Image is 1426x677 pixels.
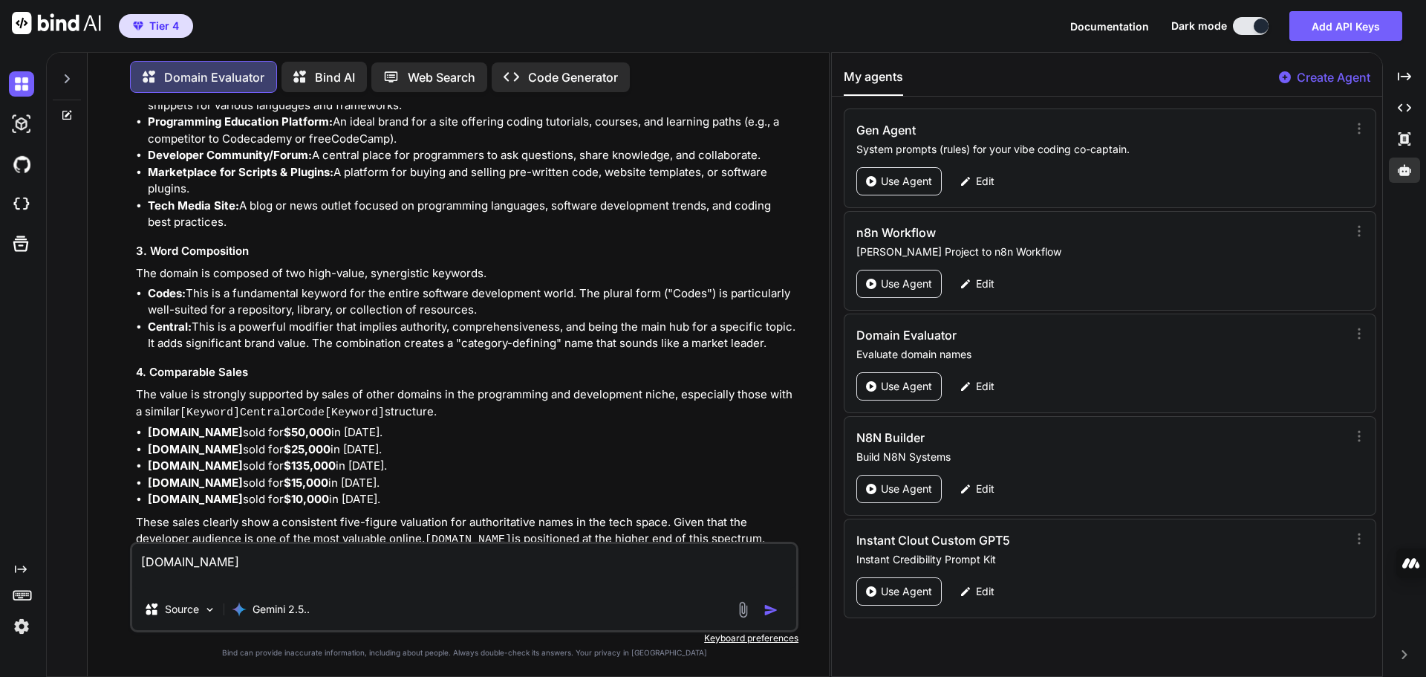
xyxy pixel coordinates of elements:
span: Tier 4 [149,19,179,33]
li: This is a powerful modifier that implies authority, comprehensiveness, and being the main hub for... [148,319,795,352]
strong: $10,000 [284,492,329,506]
li: A platform for buying and selling pre-written code, website templates, or software plugins. [148,164,795,198]
p: The value is strongly supported by sales of other domains in the programming and development nich... [136,386,795,421]
strong: [DOMAIN_NAME] [148,442,243,456]
li: sold for in [DATE]. [148,458,795,475]
p: Web Search [408,68,475,86]
li: A central place for programmers to ask questions, share knowledge, and collaborate. [148,147,795,164]
p: [PERSON_NAME] Project to n8n Workflow [856,244,1341,259]
p: Keyboard preferences [130,632,798,644]
li: sold for in [DATE]. [148,424,795,441]
button: My agents [844,68,903,96]
img: settings [9,614,34,639]
strong: Tech Media Site: [148,198,239,213]
p: Use Agent [881,174,932,189]
li: An ideal brand for a site offering coding tutorials, courses, and learning paths (e.g., a competi... [148,114,795,147]
p: Use Agent [881,584,932,599]
strong: [DOMAIN_NAME] [148,425,243,439]
code: [DOMAIN_NAME] [425,534,512,546]
textarea: [DOMAIN_NAME] [132,544,796,589]
p: Evaluate domain names [856,347,1341,362]
p: Edit [976,482,994,496]
strong: $135,000 [284,459,336,473]
li: sold for in [DATE]. [148,475,795,492]
p: Instant Credibility Prompt Kit [856,552,1341,567]
strong: $50,000 [284,425,331,439]
p: These sales clearly show a consistent five-figure valuation for authoritative names in the tech s... [136,514,795,549]
strong: $15,000 [284,476,328,490]
p: Code Generator [528,68,618,86]
h3: Gen Agent [856,121,1196,139]
strong: Codes: [148,286,186,300]
code: [Keyword]Central [180,406,287,419]
img: githubDark [9,152,34,177]
img: Gemini 2.5 Pro [232,602,247,617]
li: sold for in [DATE]. [148,491,795,508]
li: This is a fundamental keyword for the entire software development world. The plural form ("Codes"... [148,285,795,319]
h3: Domain Evaluator [856,326,1196,344]
p: Build N8N Systems [856,450,1341,464]
p: Bind AI [315,68,355,86]
strong: Programming Education Platform: [148,114,333,129]
h3: 3. Word Composition [136,243,795,260]
strong: Developer Community/Forum: [148,148,312,162]
img: darkChat [9,71,34,97]
img: cloudideIcon [9,192,34,217]
strong: [DOMAIN_NAME] [148,459,243,473]
p: Source [165,602,199,617]
strong: $25,000 [284,442,331,456]
p: Edit [976,584,994,599]
p: Domain Evaluator [164,68,264,86]
h3: Instant Clout Custom GPT5 [856,531,1196,549]
strong: Marketplace for Scripts & Plugins: [148,165,333,179]
img: Bind AI [12,12,101,34]
span: Documentation [1070,20,1149,33]
span: Dark mode [1171,19,1227,33]
h3: 4. Comparable Sales [136,364,795,381]
img: darkAi-studio [9,111,34,137]
p: Edit [976,379,994,394]
p: Gemini 2.5.. [253,602,310,617]
code: Code[Keyword] [298,406,385,419]
button: Documentation [1070,19,1149,34]
p: Use Agent [881,379,932,394]
strong: [DOMAIN_NAME] [148,476,243,490]
p: Create Agent [1297,68,1370,86]
li: A blog or news outlet focused on programming languages, software development trends, and coding b... [148,198,795,231]
button: Add API Keys [1289,11,1402,41]
p: Edit [976,174,994,189]
p: Use Agent [881,482,932,496]
h3: N8N Builder [856,429,1196,447]
p: Edit [976,276,994,291]
p: System prompts (rules) for your vibe coding co-captain. [856,142,1341,157]
button: premiumTier 4 [119,14,193,38]
p: Use Agent [881,276,932,291]
img: premium [133,22,143,30]
p: The domain is composed of two high-value, synergistic keywords. [136,265,795,282]
img: icon [764,603,778,618]
img: Pick Models [204,603,216,616]
strong: Central: [148,320,192,334]
li: sold for in [DATE]. [148,441,795,459]
h3: n8n Workflow [856,224,1196,242]
img: attachment [735,601,752,618]
p: Bind can provide inaccurate information, including about people. Always double-check its answers.... [130,647,798,658]
strong: [DOMAIN_NAME] [148,492,243,506]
